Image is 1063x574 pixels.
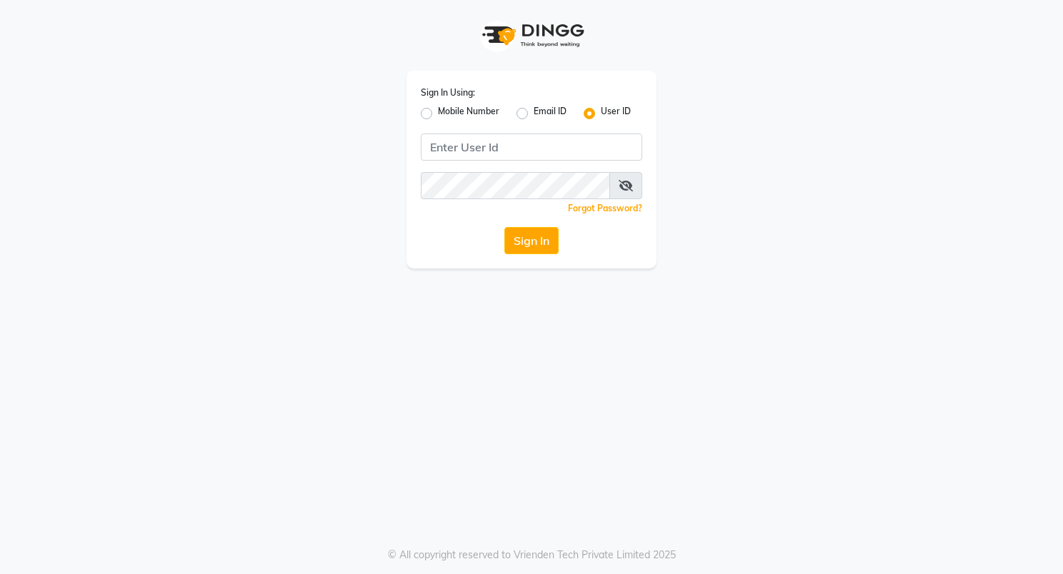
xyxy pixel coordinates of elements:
[421,86,475,99] label: Sign In Using:
[421,134,642,161] input: Username
[504,227,559,254] button: Sign In
[438,105,499,122] label: Mobile Number
[601,105,631,122] label: User ID
[568,203,642,213] a: Forgot Password?
[474,14,589,56] img: logo1.svg
[534,105,567,122] label: Email ID
[421,172,610,199] input: Username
